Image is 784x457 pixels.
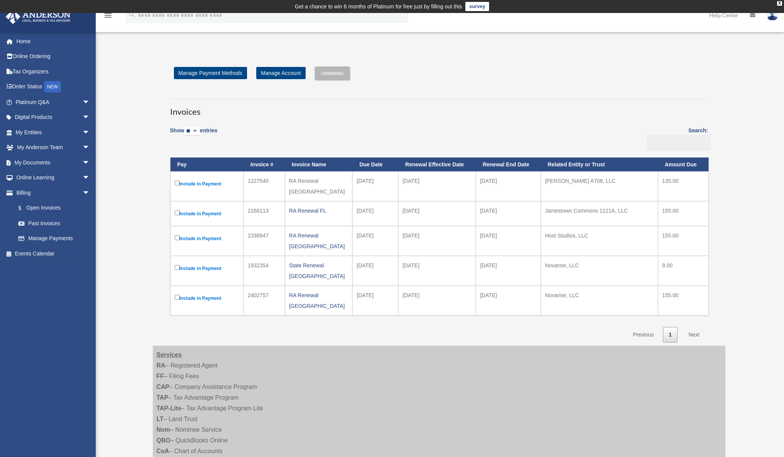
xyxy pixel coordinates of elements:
[658,158,709,172] th: Amount Due: activate to sort column ascending
[244,256,285,286] td: 1932354
[157,437,170,444] strong: QBO
[175,263,239,273] label: Include in Payment
[352,286,398,316] td: [DATE]
[11,216,98,231] a: Past Invoices
[658,226,709,256] td: 155.00
[658,256,709,286] td: 9.00
[465,2,489,11] a: survey
[175,181,180,185] input: Include in Payment
[3,9,73,24] img: Anderson Advisors Platinum Portal
[175,293,239,303] label: Include in Payment
[352,158,398,172] th: Due Date: activate to sort column ascending
[5,140,101,155] a: My Anderson Teamarrow_drop_down
[5,49,101,64] a: Online Ordering
[175,209,239,218] label: Include in Payment
[103,13,113,20] a: menu
[5,94,101,110] a: Platinum Q&Aarrow_drop_down
[285,158,353,172] th: Invoice Name: activate to sort column ascending
[157,448,169,454] strong: CoA
[170,99,708,118] h3: Invoices
[82,94,98,110] span: arrow_drop_down
[352,226,398,256] td: [DATE]
[541,158,658,172] th: Related Entity or Trust: activate to sort column ascending
[244,201,285,226] td: 2166113
[476,286,540,316] td: [DATE]
[5,79,101,95] a: Order StatusNEW
[5,110,101,125] a: Digital Productsarrow_drop_down
[289,230,349,252] div: RA Renewal [GEOGRAPHIC_DATA]
[11,200,94,216] a: $Open Invoices
[476,226,540,256] td: [DATE]
[244,226,285,256] td: 2338947
[658,171,709,201] td: 135.00
[184,127,200,136] select: Showentries
[103,11,113,20] i: menu
[398,226,476,256] td: [DATE]
[170,126,218,143] label: Show entries
[82,170,98,186] span: arrow_drop_down
[175,210,180,215] input: Include in Payment
[663,327,678,343] a: 1
[644,126,708,150] label: Search:
[767,10,778,21] img: User Pic
[23,203,26,213] span: $
[157,416,164,422] strong: LT
[541,226,658,256] td: Host Studios, LLC
[5,64,101,79] a: Tax Organizers
[175,179,239,189] label: Include in Payment
[541,201,658,226] td: Jamestown Commons 1121A, LLC
[157,384,170,390] strong: CAP
[244,171,285,201] td: 1227540
[175,265,180,270] input: Include in Payment
[82,155,98,171] span: arrow_drop_down
[5,170,101,185] a: Online Learningarrow_drop_down
[5,185,98,200] a: Billingarrow_drop_down
[476,256,540,286] td: [DATE]
[5,246,101,261] a: Events Calendar
[658,201,709,226] td: 155.00
[627,327,659,343] a: Previous
[777,1,782,6] div: close
[5,155,101,170] a: My Documentsarrow_drop_down
[157,351,182,358] strong: Services
[541,286,658,316] td: Novarise, LLC
[256,67,305,79] a: Manage Account
[398,171,476,201] td: [DATE]
[82,185,98,201] span: arrow_drop_down
[658,286,709,316] td: 155.00
[352,201,398,226] td: [DATE]
[157,405,182,411] strong: TAP-Lite
[289,260,349,281] div: State Renewal [GEOGRAPHIC_DATA]
[175,234,239,243] label: Include in Payment
[398,256,476,286] td: [DATE]
[352,171,398,201] td: [DATE]
[289,290,349,311] div: RA Renewal [GEOGRAPHIC_DATA]
[683,327,705,343] a: Next
[175,295,180,300] input: Include in Payment
[244,286,285,316] td: 2402757
[82,125,98,140] span: arrow_drop_down
[289,205,349,216] div: RA Renewal FL
[476,171,540,201] td: [DATE]
[476,201,540,226] td: [DATE]
[5,125,101,140] a: My Entitiesarrow_drop_down
[541,171,658,201] td: [PERSON_NAME] A708, LLC
[82,110,98,125] span: arrow_drop_down
[157,362,165,369] strong: RA
[175,235,180,240] input: Include in Payment
[289,176,349,197] div: RA Renewal [GEOGRAPHIC_DATA]
[157,394,169,401] strong: TAP
[44,81,61,93] div: NEW
[541,256,658,286] td: Novarise, LLC
[157,373,164,379] strong: FF
[82,140,98,156] span: arrow_drop_down
[11,231,98,246] a: Manage Payments
[398,201,476,226] td: [DATE]
[647,135,711,150] input: Search:
[352,256,398,286] td: [DATE]
[295,2,462,11] div: Get a chance to win 6 months of Platinum for free just by filling out this
[157,426,170,433] strong: Nom
[398,286,476,316] td: [DATE]
[476,158,540,172] th: Renewal End Date: activate to sort column ascending
[5,34,101,49] a: Home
